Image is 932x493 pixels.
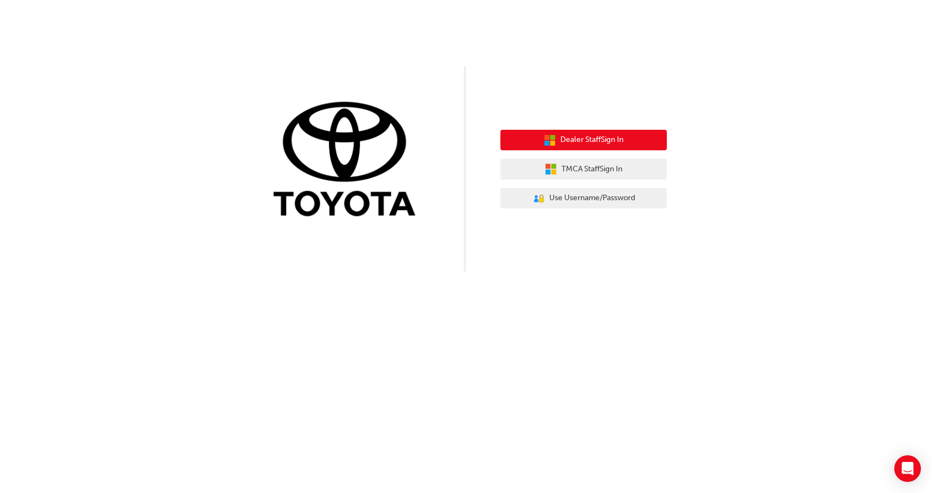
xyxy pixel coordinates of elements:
[549,192,635,205] span: Use Username/Password
[500,159,667,180] button: TMCA StaffSign In
[500,188,667,209] button: Use Username/Password
[561,163,622,176] span: TMCA Staff Sign In
[560,134,624,146] span: Dealer Staff Sign In
[500,130,667,151] button: Dealer StaffSign In
[894,455,921,482] div: Open Intercom Messenger
[265,99,432,222] img: Trak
